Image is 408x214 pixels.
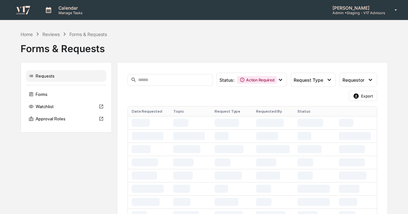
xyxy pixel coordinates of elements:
[294,77,323,83] span: Request Type
[21,32,33,37] div: Home
[26,113,106,125] div: Approval Roles
[26,101,106,112] div: Watchlist
[42,32,60,37] div: Reviews
[128,107,169,116] th: Date Requested
[237,76,277,84] div: Action Required
[294,107,335,116] th: Status
[211,107,252,116] th: Request Type
[53,11,86,15] p: Manage Tasks
[327,11,385,15] p: Admin • Staging - V17 Advisors
[349,91,377,101] button: Export
[26,88,106,100] div: Forms
[342,77,364,83] span: Requestor
[15,5,31,14] img: logo
[327,5,385,11] p: [PERSON_NAME]
[53,5,86,11] p: Calendar
[169,107,211,116] th: Topic
[26,70,106,82] div: Requests
[69,32,107,37] div: Forms & Requests
[252,107,294,116] th: Requested By
[219,77,235,83] span: Status :
[21,38,388,54] div: Forms & Requests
